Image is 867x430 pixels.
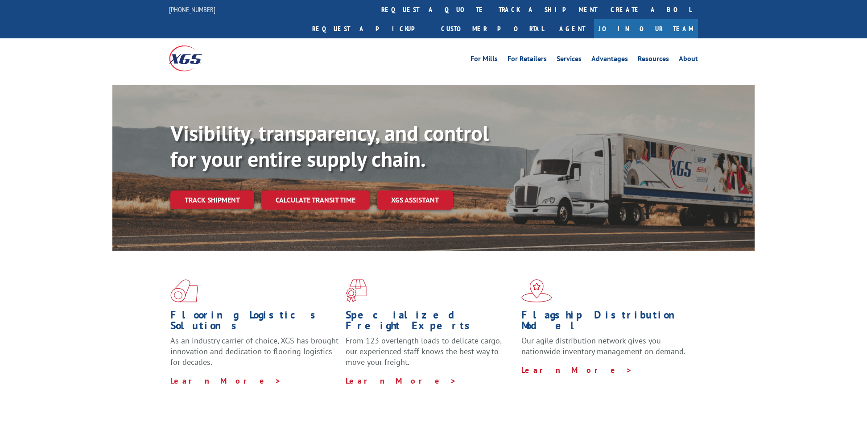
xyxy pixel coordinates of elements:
a: XGS ASSISTANT [377,190,453,210]
a: For Retailers [508,55,547,65]
a: Join Our Team [594,19,698,38]
a: Calculate transit time [261,190,370,210]
a: Agent [550,19,594,38]
b: Visibility, transparency, and control for your entire supply chain. [170,119,489,173]
a: Learn More > [521,365,632,375]
a: Learn More > [170,376,281,386]
a: About [679,55,698,65]
h1: Flagship Distribution Model [521,310,690,335]
a: Advantages [591,55,628,65]
img: xgs-icon-total-supply-chain-intelligence-red [170,279,198,302]
a: For Mills [471,55,498,65]
img: xgs-icon-focused-on-flooring-red [346,279,367,302]
p: From 123 overlength loads to delicate cargo, our experienced staff knows the best way to move you... [346,335,514,375]
img: xgs-icon-flagship-distribution-model-red [521,279,552,302]
span: As an industry carrier of choice, XGS has brought innovation and dedication to flooring logistics... [170,335,339,367]
h1: Specialized Freight Experts [346,310,514,335]
h1: Flooring Logistics Solutions [170,310,339,335]
a: Services [557,55,582,65]
a: Resources [638,55,669,65]
a: Learn More > [346,376,457,386]
a: Track shipment [170,190,254,209]
a: Customer Portal [434,19,550,38]
a: Request a pickup [306,19,434,38]
span: Our agile distribution network gives you nationwide inventory management on demand. [521,335,685,356]
a: [PHONE_NUMBER] [169,5,215,14]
